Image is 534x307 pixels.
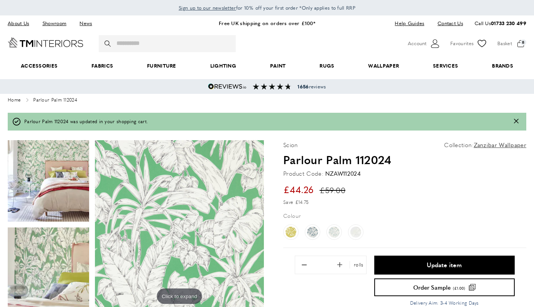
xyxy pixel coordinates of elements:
a: Favourites [450,38,488,49]
a: Services [416,54,475,78]
img: product photo [8,140,89,222]
img: Parlour Palm 112022 [286,227,296,237]
span: Save [283,198,293,206]
a: Home [8,98,20,103]
a: Parlour Palm 112023 [305,224,320,240]
img: Parlour Palm 112023 [307,227,318,237]
img: Parlour Palm 112025 [329,227,340,237]
a: About Us [8,18,35,29]
button: Update item [374,256,515,275]
h1: Parlour Palm 112024 [283,151,526,168]
span: Update item [427,262,462,268]
img: Parlour Palm 112026 [350,227,361,237]
button: Customer Account [408,38,441,49]
a: Free UK shipping on orders over £100* [219,19,315,27]
a: News [74,18,98,29]
a: Zanzibar Wallpaper [474,140,526,149]
button: Search [105,35,112,52]
a: Parlour Palm 112026 [348,224,363,240]
a: Help Guides [389,18,430,29]
span: £14.75 [295,199,309,205]
a: Furniture [130,54,193,78]
a: Go to Home page [8,37,83,47]
span: £44.26 [283,183,314,196]
span: £59.00 [319,185,345,195]
a: Paint [253,54,302,78]
p: Delivery Aim: 3-4 Working Days [374,299,515,307]
div: NZAW112024 [325,169,361,178]
span: Accessories [4,54,74,78]
span: Parlour Palm 112024 [33,98,77,103]
span: Account [408,39,426,47]
button: Remove 1 from quantity [296,257,312,273]
span: (£1.00) [453,286,465,290]
span: Favourites [450,39,473,47]
img: Reviews.io 5 stars [208,83,247,90]
span: for 10% off your first order *Only applies to full RRP [179,4,355,11]
strong: Product Code [283,169,323,178]
button: Close message [514,118,519,125]
span: Order Sample [413,284,451,290]
a: Parlour Palm 112025 [326,224,342,240]
span: Parlour Palm 112024 was updated in your shopping cart. [24,118,148,125]
a: Showroom [37,18,72,29]
a: Rugs [302,54,351,78]
strong: 1656 [297,83,309,90]
a: Parlour Palm 112022 [283,224,299,240]
span: reviews [297,83,326,90]
a: Contact Us [432,18,463,29]
p: Colour [283,211,301,220]
p: Scion [283,140,298,149]
a: Fabrics [74,54,130,78]
span: Sign up to our newsletter [179,4,236,11]
img: Reviews section [253,83,291,90]
div: rolls [350,261,365,268]
a: Wallpaper [351,54,416,78]
p: Call Us [475,19,526,27]
p: Collection: [444,140,526,149]
a: Brands [475,54,530,78]
button: Add 1 to quantity [331,257,348,273]
a: Sign up to our newsletter [179,4,236,12]
a: Lighting [193,54,253,78]
button: Order Sample (£1.00) [374,278,515,296]
a: 01733 230 499 [491,19,526,27]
